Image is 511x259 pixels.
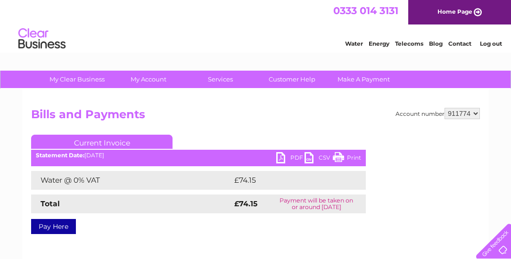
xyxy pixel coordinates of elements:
h2: Bills and Payments [31,108,480,126]
a: Services [181,71,259,88]
strong: Total [41,199,60,208]
a: PDF [276,152,305,166]
a: Customer Help [253,71,331,88]
a: 0333 014 3131 [333,5,398,16]
a: Pay Here [31,219,76,234]
b: Statement Date: [36,152,84,159]
div: [DATE] [31,152,366,159]
td: Payment will be taken on or around [DATE] [267,194,366,213]
img: logo.png [18,24,66,53]
a: My Clear Business [38,71,116,88]
a: Water [345,40,363,47]
a: Blog [429,40,443,47]
strong: £74.15 [234,199,257,208]
td: Water @ 0% VAT [31,171,232,190]
a: CSV [305,152,333,166]
a: Print [333,152,361,166]
a: Make A Payment [325,71,403,88]
a: Energy [369,40,389,47]
div: Clear Business is a trading name of Verastar Limited (registered in [GEOGRAPHIC_DATA] No. 3667643... [33,5,479,46]
a: My Account [110,71,188,88]
div: Account number [396,108,480,119]
a: Log out [480,40,502,47]
a: Telecoms [395,40,423,47]
a: Contact [448,40,471,47]
td: £74.15 [232,171,346,190]
a: Current Invoice [31,135,173,149]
